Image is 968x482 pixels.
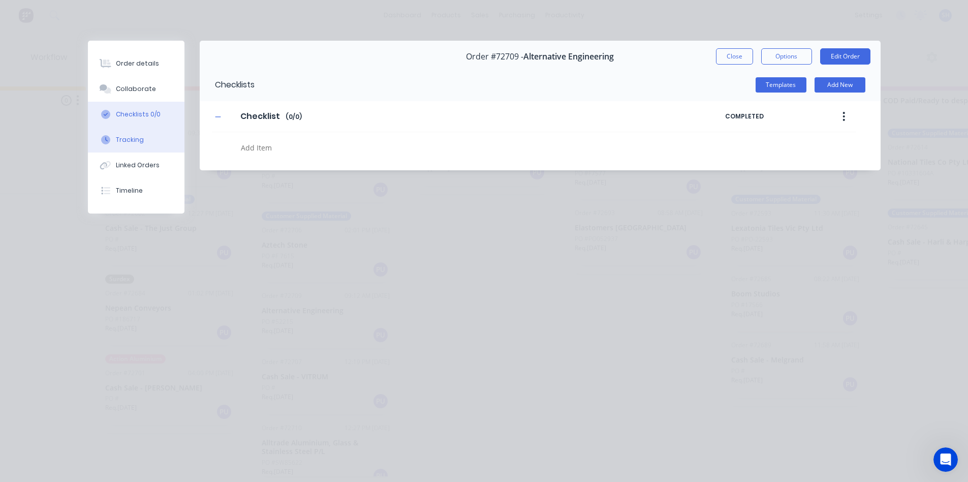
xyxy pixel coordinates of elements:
div: Tracking [116,135,144,144]
div: Checklists 0/0 [116,110,161,119]
button: Tracking [88,127,184,153]
button: Checklists 0/0 [88,102,184,127]
button: Edit Order [820,48,870,65]
button: Close [716,48,753,65]
div: Order details [116,59,159,68]
span: ( 0 / 0 ) [286,112,302,122]
button: Templates [756,77,806,93]
button: Options [761,48,812,65]
button: Order details [88,51,184,76]
button: Collaborate [88,76,184,102]
div: Linked Orders [116,161,160,170]
button: Add New [815,77,865,93]
div: Collaborate [116,84,156,94]
span: COMPLETED [725,112,811,121]
button: Linked Orders [88,153,184,178]
div: Checklists [200,69,255,101]
div: Timeline [116,186,143,195]
span: Alternative Engineering [523,52,614,62]
input: Enter Checklist name [234,109,286,124]
span: Order #72709 - [466,52,523,62]
button: Timeline [88,178,184,203]
iframe: Intercom live chat [933,447,958,472]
